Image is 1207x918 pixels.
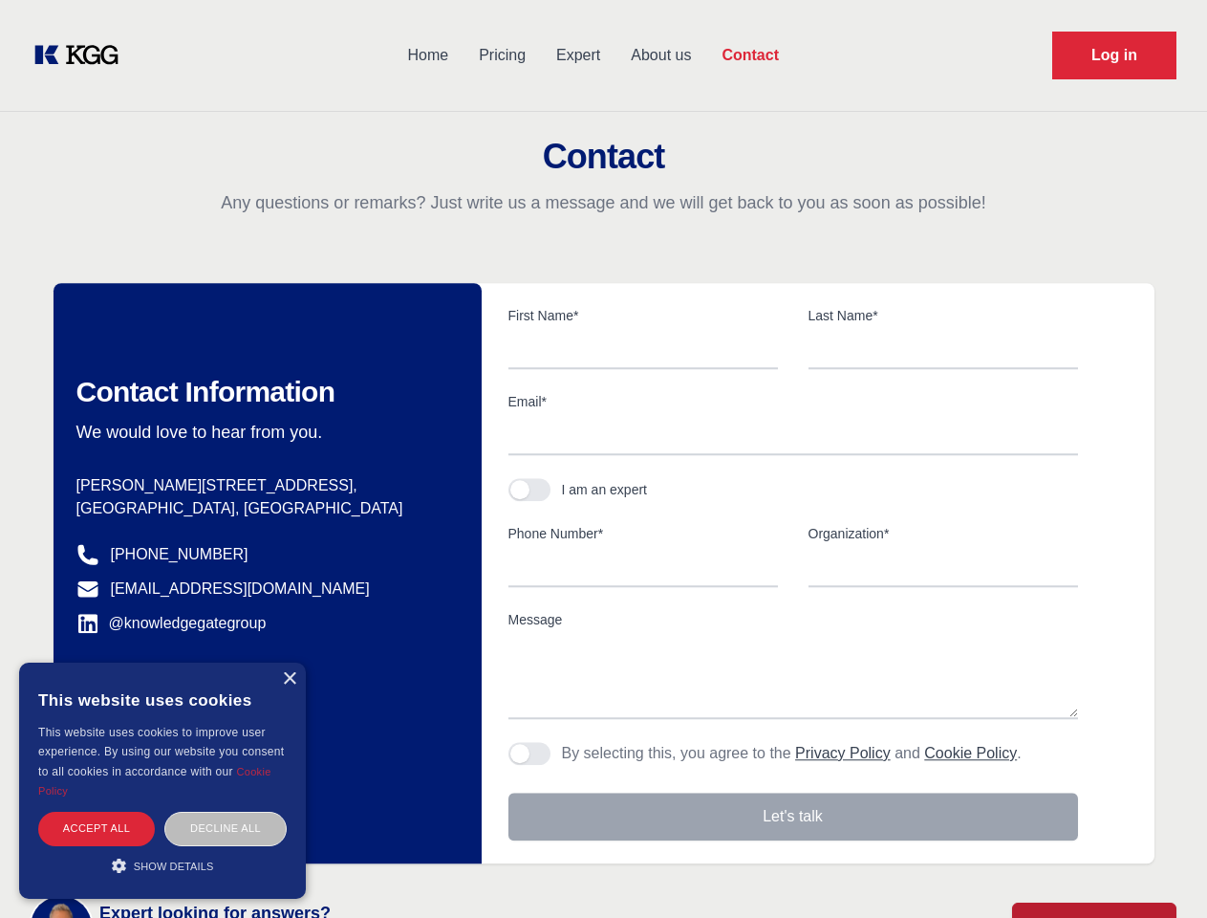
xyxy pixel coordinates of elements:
[76,474,451,497] p: [PERSON_NAME][STREET_ADDRESS],
[808,524,1078,543] label: Organization*
[463,31,541,80] a: Pricing
[76,612,267,635] a: @knowledgegategroup
[134,861,214,872] span: Show details
[38,766,271,797] a: Cookie Policy
[76,497,451,520] p: [GEOGRAPHIC_DATA], [GEOGRAPHIC_DATA]
[111,578,370,601] a: [EMAIL_ADDRESS][DOMAIN_NAME]
[38,812,155,845] div: Accept all
[76,375,451,409] h2: Contact Information
[508,392,1078,411] label: Email*
[1052,32,1176,79] a: Request Demo
[23,138,1184,176] h2: Contact
[392,31,463,80] a: Home
[615,31,706,80] a: About us
[562,480,648,499] div: I am an expert
[508,793,1078,841] button: Let's talk
[541,31,615,80] a: Expert
[795,745,891,761] a: Privacy Policy
[282,672,296,687] div: Close
[23,191,1184,214] p: Any questions or remarks? Just write us a message and we will get back to you as soon as possible!
[38,677,287,723] div: This website uses cookies
[38,856,287,875] div: Show details
[164,812,287,845] div: Decline all
[508,610,1078,629] label: Message
[38,726,284,778] span: This website uses cookies to improve user experience. By using our website you consent to all coo...
[924,745,1017,761] a: Cookie Policy
[508,524,778,543] label: Phone Number*
[76,421,451,444] p: We would love to hear from you.
[706,31,794,80] a: Contact
[508,306,778,325] label: First Name*
[562,742,1022,765] p: By selecting this, you agree to the and .
[808,306,1078,325] label: Last Name*
[1111,826,1207,918] iframe: Chat Widget
[111,543,248,566] a: [PHONE_NUMBER]
[31,40,134,71] a: KOL Knowledge Platform: Talk to Key External Experts (KEE)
